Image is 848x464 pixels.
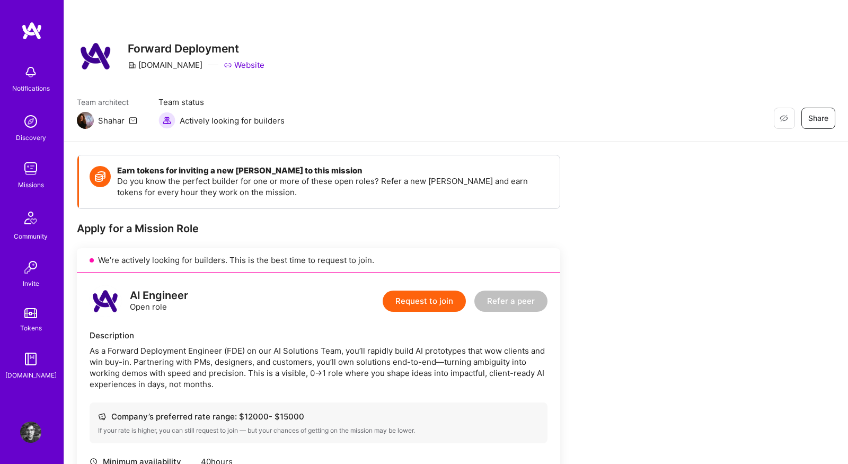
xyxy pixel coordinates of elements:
div: [DOMAIN_NAME] [128,59,202,71]
div: Discovery [16,132,46,143]
img: Invite [20,257,41,278]
span: Team architect [77,97,137,108]
div: Community [14,231,48,242]
img: guide book [20,348,41,370]
img: Community [18,205,43,231]
i: icon EyeClosed [780,114,788,122]
div: Company’s preferred rate range: $ 12000 - $ 15000 [98,411,539,422]
p: Do you know the perfect builder for one or more of these open roles? Refer a new [PERSON_NAME] an... [117,176,549,198]
img: tokens [24,308,37,318]
div: Open role [130,290,188,312]
h3: Forward Deployment [128,42,264,55]
span: Actively looking for builders [180,115,285,126]
div: As a Forward Deployment Engineer (FDE) on our AI Solutions Team, you’ll rapidly build AI prototyp... [90,345,547,390]
button: Refer a peer [474,291,547,312]
img: Team Architect [77,112,94,129]
div: Tokens [20,322,42,334]
img: logo [90,285,121,317]
span: Team status [158,97,285,108]
span: Share [808,113,828,124]
img: logo [21,21,42,40]
div: Missions [18,179,44,190]
a: User Avatar [17,422,44,443]
button: Share [801,108,835,129]
div: We’re actively looking for builders. This is the best time to request to join. [77,248,560,273]
h4: Earn tokens for inviting a new [PERSON_NAME] to this mission [117,166,549,176]
img: bell [20,62,41,83]
a: Website [224,59,264,71]
img: discovery [20,111,41,132]
div: Apply for a Mission Role [77,222,560,235]
i: icon Mail [129,116,137,125]
div: Notifications [12,83,50,94]
div: [DOMAIN_NAME] [5,370,57,381]
div: If your rate is higher, you can still request to join — but your chances of getting on the missio... [98,426,539,435]
div: Invite [23,278,39,289]
i: icon CompanyGray [128,61,136,69]
button: Request to join [383,291,466,312]
i: icon Cash [98,413,106,421]
div: Description [90,330,547,341]
img: User Avatar [20,422,41,443]
div: AI Engineer [130,290,188,301]
div: Shahar [98,115,125,126]
img: teamwork [20,158,41,179]
img: Actively looking for builders [158,112,175,129]
img: Token icon [90,166,111,187]
img: Company Logo [77,37,115,75]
